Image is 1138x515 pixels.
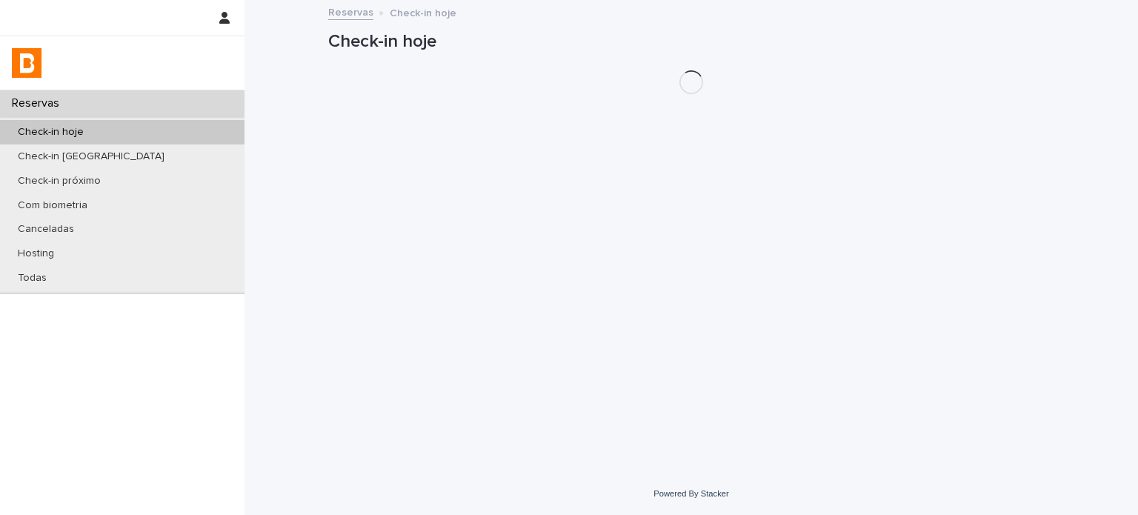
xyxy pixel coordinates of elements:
[6,247,66,260] p: Hosting
[12,48,41,78] img: zVaNuJHRTjyIjT5M9Xd5
[328,31,1054,53] h1: Check-in hoje
[328,3,373,20] a: Reservas
[6,126,96,139] p: Check-in hoje
[6,272,59,285] p: Todas
[653,489,728,498] a: Powered By Stacker
[6,150,176,163] p: Check-in [GEOGRAPHIC_DATA]
[6,223,86,236] p: Canceladas
[6,175,113,187] p: Check-in próximo
[390,4,456,20] p: Check-in hoje
[6,199,99,212] p: Com biometria
[6,96,71,110] p: Reservas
